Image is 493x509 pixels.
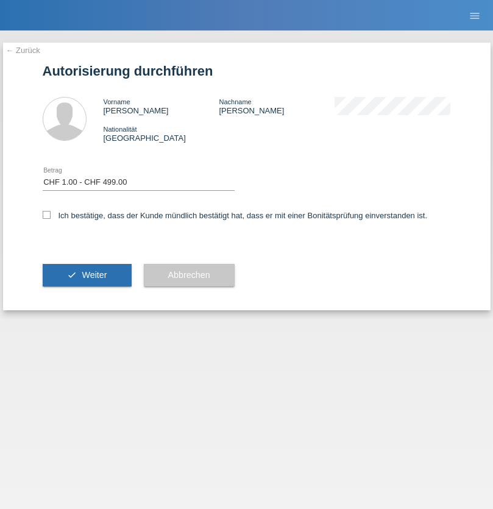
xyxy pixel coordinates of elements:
[43,211,428,220] label: Ich bestätige, dass der Kunde mündlich bestätigt hat, dass er mit einer Bonitätsprüfung einversta...
[144,264,235,287] button: Abbrechen
[104,97,219,115] div: [PERSON_NAME]
[43,264,132,287] button: check Weiter
[104,124,219,143] div: [GEOGRAPHIC_DATA]
[219,98,251,105] span: Nachname
[463,12,487,19] a: menu
[82,270,107,280] span: Weiter
[469,10,481,22] i: menu
[104,98,130,105] span: Vorname
[67,270,77,280] i: check
[6,46,40,55] a: ← Zurück
[219,97,335,115] div: [PERSON_NAME]
[168,270,210,280] span: Abbrechen
[43,63,451,79] h1: Autorisierung durchführen
[104,126,137,133] span: Nationalität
